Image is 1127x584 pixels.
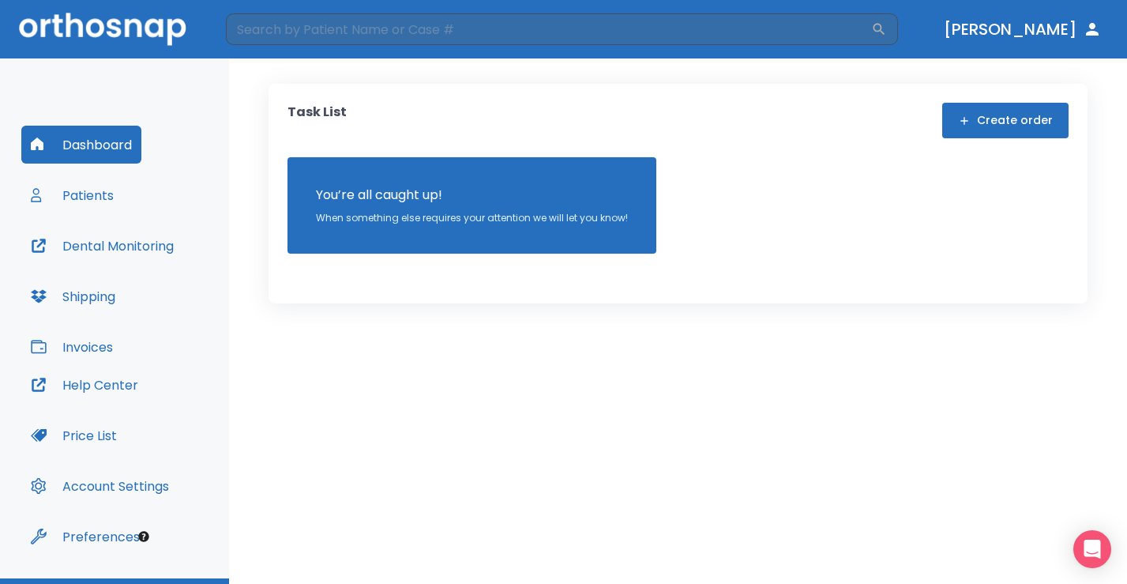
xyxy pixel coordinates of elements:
[21,176,123,214] button: Patients
[316,211,628,225] p: When something else requires your attention we will let you know!
[937,15,1108,43] button: [PERSON_NAME]
[21,467,178,505] button: Account Settings
[316,186,628,205] p: You’re all caught up!
[21,227,183,265] button: Dental Monitoring
[21,416,126,454] button: Price List
[21,328,122,366] button: Invoices
[21,126,141,164] button: Dashboard
[942,103,1069,138] button: Create order
[21,518,149,556] button: Preferences
[1073,530,1111,568] div: Open Intercom Messenger
[21,277,125,315] button: Shipping
[287,103,347,138] p: Task List
[226,13,871,45] input: Search by Patient Name or Case #
[19,13,186,45] img: Orthosnap
[137,529,151,544] div: Tooltip anchor
[21,366,148,404] button: Help Center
